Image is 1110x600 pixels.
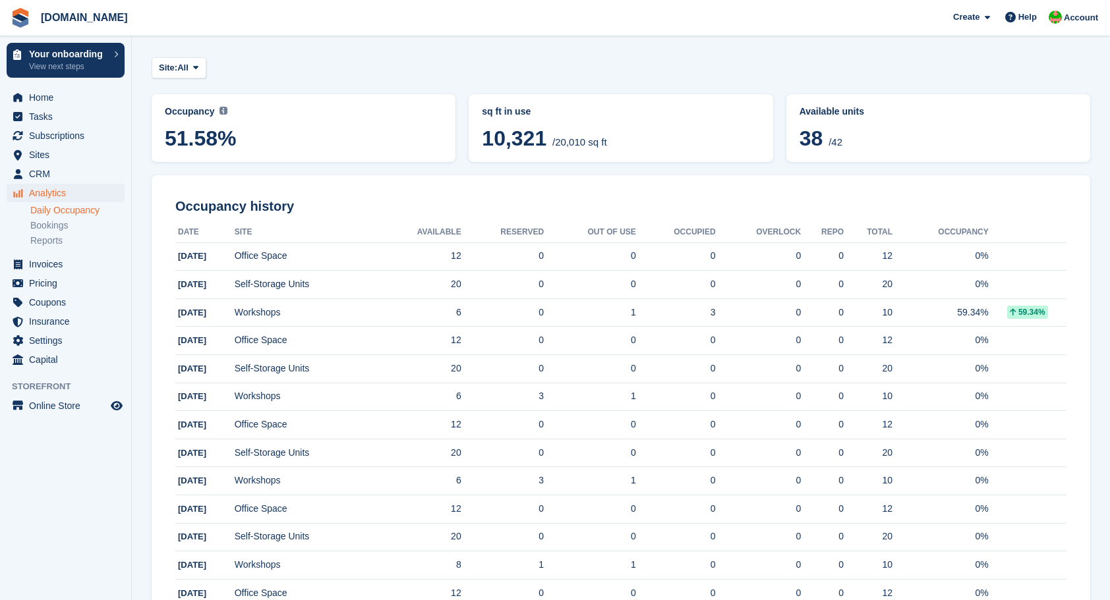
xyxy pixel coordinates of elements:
[636,222,716,243] th: Occupied
[801,586,844,600] div: 0
[178,476,206,485] span: [DATE]
[235,271,377,299] td: Self-Storage Units
[716,586,802,600] div: 0
[636,389,716,403] div: 0
[461,439,544,467] td: 0
[178,364,206,373] span: [DATE]
[1018,11,1037,24] span: Help
[235,242,377,271] td: Office Space
[178,391,206,401] span: [DATE]
[235,523,377,551] td: Self-Storage Units
[716,362,802,375] div: 0
[544,523,636,551] td: 0
[892,222,989,243] th: Occupancy
[461,298,544,327] td: 0
[29,126,108,145] span: Subscriptions
[461,327,544,355] td: 0
[7,293,125,312] a: menu
[844,439,892,467] td: 20
[377,222,461,243] th: Available
[178,560,206,570] span: [DATE]
[716,418,802,431] div: 0
[636,530,716,543] div: 0
[30,234,125,247] a: Reports
[801,277,844,291] div: 0
[716,333,802,347] div: 0
[636,502,716,516] div: 0
[892,327,989,355] td: 0%
[7,274,125,292] a: menu
[544,327,636,355] td: 0
[461,383,544,411] td: 3
[29,255,108,273] span: Invoices
[801,222,844,243] th: Repo
[482,106,531,117] span: sq ft in use
[801,362,844,375] div: 0
[235,439,377,467] td: Self-Storage Units
[175,222,235,243] th: Date
[801,418,844,431] div: 0
[7,126,125,145] a: menu
[801,389,844,403] div: 0
[1064,11,1098,24] span: Account
[801,502,844,516] div: 0
[461,355,544,383] td: 0
[844,355,892,383] td: 20
[29,165,108,183] span: CRM
[178,448,206,458] span: [DATE]
[801,306,844,319] div: 0
[235,551,377,580] td: Workshops
[377,439,461,467] td: 20
[235,355,377,383] td: Self-Storage Units
[801,249,844,263] div: 0
[844,495,892,524] td: 12
[544,222,636,243] th: Out of Use
[377,271,461,299] td: 20
[844,242,892,271] td: 12
[177,61,189,74] span: All
[636,418,716,431] div: 0
[29,184,108,202] span: Analytics
[11,8,30,28] img: stora-icon-8386f47178a22dfd0bd8f6a31ec36ba5ce8667c1dd55bd0f319d3a0aa187defe.svg
[377,523,461,551] td: 20
[165,105,442,119] abbr: Current percentage of sq ft occupied
[844,411,892,439] td: 12
[953,11,979,24] span: Create
[235,411,377,439] td: Office Space
[29,61,107,72] p: View next steps
[29,331,108,350] span: Settings
[482,105,759,119] abbr: Current breakdown of %{unit} occupied
[235,495,377,524] td: Office Space
[461,271,544,299] td: 0
[109,398,125,414] a: Preview store
[377,551,461,580] td: 8
[844,523,892,551] td: 20
[165,106,214,117] span: Occupancy
[800,105,1077,119] abbr: Current percentage of units occupied or overlocked
[544,495,636,524] td: 0
[29,107,108,126] span: Tasks
[544,271,636,299] td: 0
[461,467,544,495] td: 3
[801,333,844,347] div: 0
[7,350,125,369] a: menu
[544,383,636,411] td: 1
[716,474,802,487] div: 0
[716,446,802,460] div: 0
[636,277,716,291] div: 0
[7,396,125,415] a: menu
[844,327,892,355] td: 12
[178,504,206,514] span: [DATE]
[892,411,989,439] td: 0%
[159,61,177,74] span: Site:
[235,222,377,243] th: Site
[165,126,442,150] span: 51.58%
[829,136,842,148] span: /42
[7,43,125,78] a: Your onboarding View next steps
[544,355,636,383] td: 0
[716,558,802,572] div: 0
[7,107,125,126] a: menu
[552,136,607,148] span: /20,010 sq ft
[716,306,802,319] div: 0
[544,242,636,271] td: 0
